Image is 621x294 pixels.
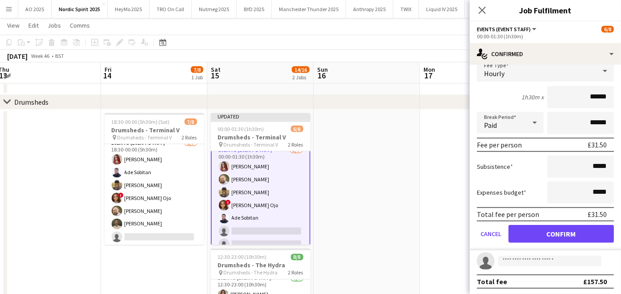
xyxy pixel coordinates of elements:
span: 2 Roles [288,141,303,148]
button: AO 2025 [18,0,52,18]
span: Drumsheds - The Hydra [224,269,278,276]
app-card-role: Events (Event Staff)5/700:00-01:30 (1h30m)[PERSON_NAME][PERSON_NAME][PERSON_NAME]![PERSON_NAME] O... [211,144,310,254]
h3: Job Fulfilment [470,4,621,16]
span: 2 Roles [288,269,303,276]
span: 7/8 [185,118,197,125]
app-job-card: 18:30-00:00 (5h30m) (Sat)7/8Drumsheds - Terminal V Drumsheds - Terminal V2 RolesEvents (Event Man... [105,113,204,245]
span: 6/8 [601,26,614,33]
span: 7/8 [191,66,203,73]
a: Comms [66,20,93,31]
button: Nordic Spirit 2025 [52,0,108,18]
a: View [4,20,23,31]
div: Updated [211,113,310,120]
button: Anthropy 2025 [346,0,393,18]
span: Jobs [48,21,61,29]
span: Sat [211,65,221,73]
span: 00:00-01:30 (1h30m) [218,126,264,132]
button: Manchester Thunder 2025 [272,0,346,18]
span: 2 Roles [182,134,197,141]
app-card-role: Events (Event Staff)6/718:30-00:00 (5h30m)[PERSON_NAME]Ade Sobitan[PERSON_NAME]![PERSON_NAME] Ojo... [105,138,204,246]
div: 2 Jobs [292,74,309,81]
span: 16 [316,70,328,81]
span: Sun [317,65,328,73]
div: Total fee per person [477,210,539,219]
div: £31.50 [588,140,607,149]
button: Genesis 2025 [465,0,509,18]
a: Edit [25,20,42,31]
span: 17 [422,70,435,81]
button: Cancel [477,225,505,243]
span: Paid [484,121,497,130]
span: View [7,21,20,29]
span: 14 [103,70,112,81]
a: Jobs [44,20,65,31]
span: Edit [28,21,39,29]
span: Fri [105,65,112,73]
div: BST [55,53,64,59]
div: [DATE] [7,52,28,61]
div: £157.50 [583,277,607,286]
span: ! [226,200,231,205]
span: 8/8 [291,254,303,261]
button: Nutmeg 2025 [192,0,237,18]
span: 6/8 [291,126,303,132]
button: Confirm [508,225,614,243]
span: Comms [70,21,90,29]
button: TRO On Call [149,0,192,18]
div: Fee per person [477,140,522,149]
div: Drumsheds [14,98,48,106]
span: Week 46 [29,53,52,59]
span: Mon [423,65,435,73]
div: Confirmed [470,43,621,65]
div: Total fee [477,277,507,286]
span: Drumsheds - Terminal V [117,134,172,141]
span: ! [118,193,124,198]
span: 14/16 [292,66,310,73]
button: HeyMo 2025 [108,0,149,18]
h3: Drumsheds - The Hydra [211,261,310,269]
app-job-card: Updated00:00-01:30 (1h30m)6/8Drumsheds - Terminal V Drumsheds - Terminal V2 RolesEvents (Event Ma... [211,113,310,245]
span: Events (Event Staff) [477,26,531,33]
div: 1 Job [191,74,203,81]
button: Events (Event Staff) [477,26,538,33]
span: 15 [210,70,221,81]
h3: Drumsheds - Terminal V [105,126,204,134]
button: TWIX [393,0,419,18]
span: 12:30-23:00 (10h30m) [218,254,267,261]
label: Subsistence [477,163,513,171]
div: £31.50 [588,210,607,219]
button: Liquid IV 2025 [419,0,465,18]
div: 00:00-01:30 (1h30m) [477,33,614,40]
span: 18:30-00:00 (5h30m) (Sat) [112,118,170,125]
label: Expenses budget [477,188,526,196]
button: BYD 2025 [237,0,272,18]
h3: Drumsheds - Terminal V [211,133,310,141]
span: Drumsheds - Terminal V [224,141,278,148]
div: 1h30m x [521,93,544,101]
span: Hourly [484,69,504,78]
